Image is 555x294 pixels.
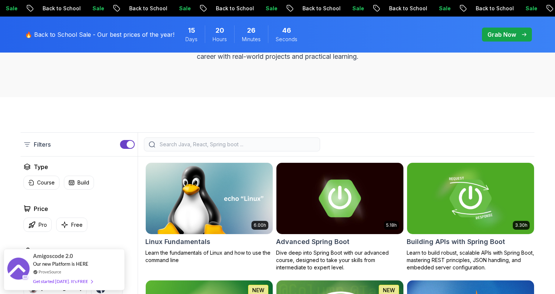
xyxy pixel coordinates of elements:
[145,162,273,264] a: Linux Fundamentals card6.00hLinux FundamentalsLearn the fundamentals of Linux and how to use the ...
[242,36,261,43] span: Minutes
[439,5,489,12] p: Back to School
[23,176,59,190] button: Course
[34,140,51,149] p: Filters
[383,287,395,294] p: NEW
[185,36,197,43] span: Days
[7,258,29,282] img: provesource social proof notification image
[229,5,253,12] p: Sale
[142,5,166,12] p: Sale
[407,163,534,234] img: Building APIs with Spring Boot card
[386,222,397,228] p: 5.18h
[25,30,174,39] p: 🔥 Back to School Sale - Our best prices of the year!
[179,5,229,12] p: Back to School
[35,247,64,255] h2: Instructors
[352,5,402,12] p: Back to School
[158,141,315,148] input: Search Java, React, Spring boot ...
[77,179,89,186] p: Build
[254,222,266,228] p: 6.00h
[33,252,73,260] span: Amigoscode 2.0
[92,5,142,12] p: Back to School
[23,218,52,232] button: Pro
[276,237,349,247] h2: Advanced Spring Boot
[213,36,227,43] span: Hours
[33,261,88,267] span: Our new Platform is HERE
[6,5,56,12] p: Back to School
[487,30,516,39] p: Grab Now
[266,5,316,12] p: Back to School
[215,25,224,36] span: 20 Hours
[37,179,55,186] p: Course
[56,218,87,232] button: Free
[402,5,426,12] p: Sale
[247,25,255,36] span: 26 Minutes
[145,249,273,264] p: Learn the fundamentals of Linux and how to use the command line
[407,162,534,271] a: Building APIs with Spring Boot card3.30hBuilding APIs with Spring BootLearn to build robust, scal...
[316,5,339,12] p: Sale
[282,25,291,36] span: 46 Seconds
[34,204,48,213] h2: Price
[276,163,403,234] img: Advanced Spring Boot card
[39,221,47,229] p: Pro
[515,222,527,228] p: 3.30h
[145,237,210,247] h2: Linux Fundamentals
[252,287,264,294] p: NEW
[33,277,92,286] div: Get started [DATE]. It's FREE
[56,5,79,12] p: Sale
[64,176,94,190] button: Build
[407,249,534,271] p: Learn to build robust, scalable APIs with Spring Boot, mastering REST principles, JSON handling, ...
[39,269,61,275] a: ProveSource
[276,162,404,271] a: Advanced Spring Boot card5.18hAdvanced Spring BootDive deep into Spring Boot with our advanced co...
[146,163,273,234] img: Linux Fundamentals card
[276,36,297,43] span: Seconds
[188,25,195,36] span: 15 Days
[489,5,512,12] p: Sale
[34,162,48,171] h2: Type
[407,237,505,247] h2: Building APIs with Spring Boot
[276,249,404,271] p: Dive deep into Spring Boot with our advanced course, designed to take your skills from intermedia...
[71,221,83,229] p: Free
